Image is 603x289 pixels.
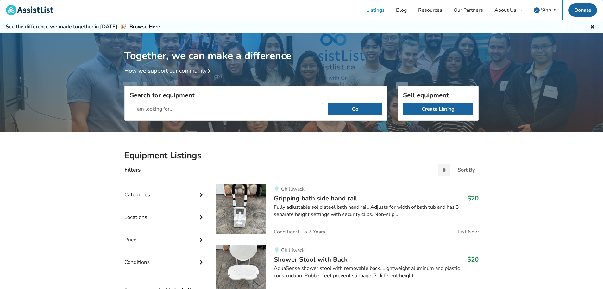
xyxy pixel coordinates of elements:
[6,23,160,30] h5: See the difference we made together in [DATE]! 🎉
[124,33,479,62] h1: Together, we can make a difference
[124,179,205,201] div: Categories
[281,247,305,254] span: Chilliwack
[390,0,412,20] a: Blog
[130,103,323,115] input: I am looking for...
[216,184,479,240] a: bathroom safety-gripping bath side hand railChilliwackGripping bath side hand rail$20Fully adjust...
[448,0,489,20] a: Our Partners
[130,91,382,99] h3: Search for equipment
[494,8,516,13] div: About Us
[328,103,382,115] button: Go
[124,150,479,161] h2: Equipment Listings
[467,194,479,202] h3: $20
[361,0,390,20] a: Listings
[403,103,473,115] a: Create Listing
[458,167,475,173] div: Sort By
[528,0,562,20] a: user icon Sign In
[124,67,213,75] a: How we support our community
[274,204,479,218] div: Fully adjustable solid steel bath hand rail. Adjusts for width of bath tub and has 3 separate hei...
[6,5,53,15] img: assistlist-logo
[467,255,479,264] h3: $20
[124,224,205,246] div: Price
[281,186,305,193] span: Chilliwack
[403,91,473,99] h3: Sell equipment
[129,23,160,30] a: Browse Here
[124,246,205,269] div: Conditions
[412,0,448,20] a: Resources
[458,229,479,234] span: Just Now
[274,229,325,234] span: Condition: 1 To 2 Years
[124,201,205,224] div: Locations
[274,255,348,264] span: Shower Stool with Back
[274,265,479,279] div: AquaSense shower stool with removable back. Lightweight aluminum and plastic construction. Rubber...
[534,7,540,13] img: user icon
[124,166,141,174] h4: Filters
[541,6,556,13] span: Sign In
[274,194,357,203] span: Gripping bath side hand rail
[216,184,266,234] img: bathroom safety-gripping bath side hand rail
[568,3,597,17] a: Donate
